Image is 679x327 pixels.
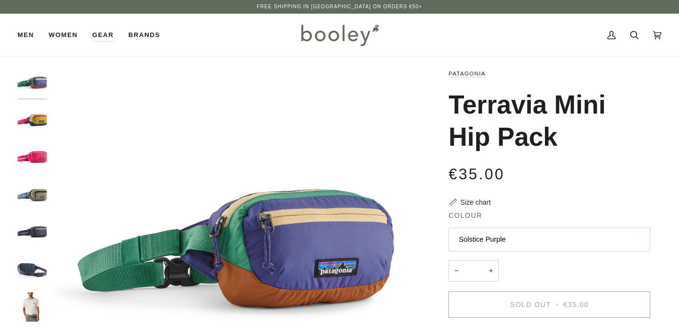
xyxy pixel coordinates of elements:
[483,260,499,282] button: +
[257,3,422,11] p: Free Shipping in [GEOGRAPHIC_DATA] on Orders €50+
[448,211,482,221] span: Colour
[49,30,78,40] span: Women
[92,30,114,40] span: Gear
[18,218,47,247] img: Patagonia Terravia Mini Hip Pack Smolder Blue - Booley Galway
[18,30,34,40] span: Men
[448,291,650,318] button: Sold Out • €35.00
[41,14,85,57] a: Women
[297,21,382,49] img: Booley
[18,255,47,284] img: Patagonia Terravia Mini Hip Pack Smolder Blue - Booley Galway
[18,180,47,210] img: Patagonia Terravia Mini Hip Pack River Rock Green - Booley Galway
[121,14,167,57] a: Brands
[448,89,643,153] h1: Terravia Mini Hip Pack
[18,292,47,322] img: Patagonia Terravia Mini Hip Pack Smolder Blue - Booley Galway
[128,30,160,40] span: Brands
[448,228,650,251] button: Solstice Purple
[460,197,490,208] div: Size chart
[448,166,504,183] span: €35.00
[18,14,41,57] a: Men
[18,143,47,172] img: Patagonia Terravia Mini Hip Pack Luminous Pink - Booley Galway
[85,14,121,57] a: Gear
[510,301,551,308] span: Sold Out
[563,301,589,308] span: €35.00
[554,301,561,308] span: •
[18,106,47,135] img: Patagonia Terravia Mini Hip Pack Buttercup Yellow - Booley Galway
[448,71,485,77] a: Patagonia
[448,260,464,282] button: −
[448,260,499,282] input: Quantity
[18,68,47,97] img: Patagonia Terravia Mini Hip Pack Solstice Purple - Booley Galway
